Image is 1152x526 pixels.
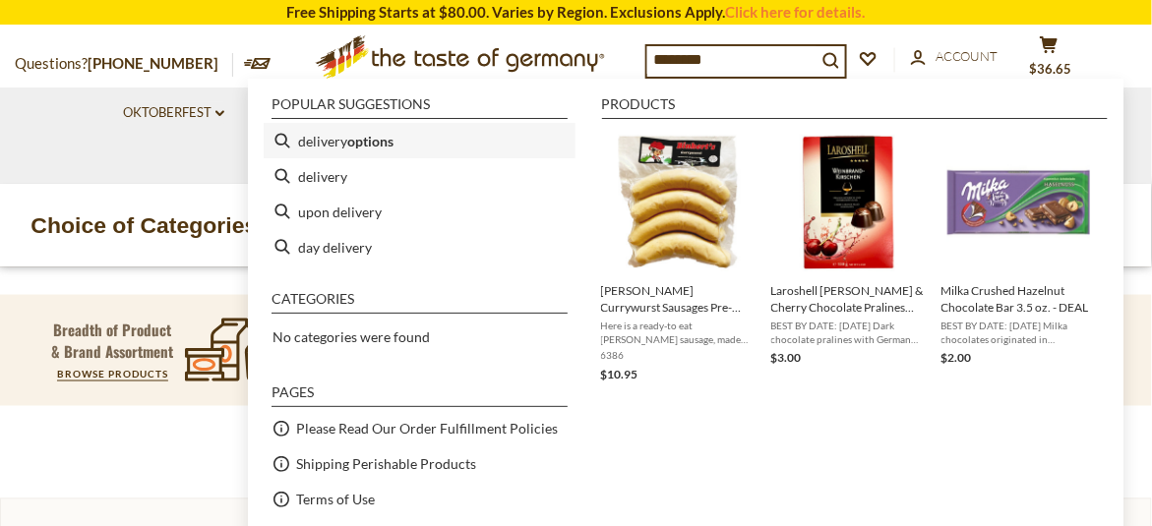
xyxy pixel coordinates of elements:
a: Account [911,46,999,68]
li: Binkert's Currywurst Sausages Pre-Cooked 1lbs. [593,123,763,392]
span: Laroshell [PERSON_NAME] & Cherry Chocolate Pralines 5.3oz - DEAL [771,282,926,316]
b: options [347,130,394,152]
a: Please Read Our Order Fulfillment Policies [296,417,558,439]
span: [PERSON_NAME] Currywurst Sausages Pre-Cooked 1lbs. [601,282,756,316]
a: BROWSE PRODUCTS [57,368,168,380]
span: 6386 [601,348,756,362]
li: Milka Crushed Hazelnut Chocolate Bar 3.5 oz. - DEAL [934,123,1104,392]
span: No categories were found [273,328,430,345]
li: Pages [272,385,568,407]
p: Breadth of Product & Brand Assortment [51,319,174,362]
li: delivery options [264,123,576,158]
li: day delivery [264,229,576,264]
li: Categories [272,292,568,314]
li: Laroshell Brandy & Cherry Chocolate Pralines 5.3oz - DEAL [763,123,934,392]
li: delivery [264,158,576,194]
span: Milka Crushed Hazelnut Chocolate Bar 3.5 oz. - DEAL [941,282,1096,316]
span: BEST BY DATE: [DATE] Milka chocolates originated in [GEOGRAPHIC_DATA] in [DATE]. The popular bran... [941,319,1096,346]
span: Here is a ready-to eat [PERSON_NAME] sausage, made from hormone-free, locally-sourced premium por... [601,319,756,346]
span: $36.65 [1030,61,1072,77]
li: upon delivery [264,194,576,229]
img: Milka Crushed Hazelnut Chocolate Bar [947,131,1090,273]
li: Products [602,97,1108,119]
a: Laroshell [PERSON_NAME] & Cherry Chocolate Pralines 5.3oz - DEALBEST BY DATE: [DATE] Dark chocola... [771,131,926,384]
li: Please Read Our Order Fulfillment Policies [264,411,576,446]
button: $36.65 [1019,35,1078,85]
li: Terms of Use [264,482,576,517]
a: Click here for details. [726,3,866,21]
span: BEST BY DATE: [DATE] Dark chocolate pralines with German [PERSON_NAME] and cherry filling. A trad... [771,319,926,346]
span: $10.95 [601,367,638,381]
span: Account [936,48,999,64]
li: Shipping Perishable Products [264,446,576,482]
a: Shipping Perishable Products [296,452,476,475]
a: Terms of Use [296,488,375,510]
span: $3.00 [771,350,802,365]
p: Questions? [15,51,233,77]
span: $2.00 [941,350,972,365]
a: [PHONE_NUMBER] [88,54,218,72]
li: Popular suggestions [272,97,568,119]
a: Oktoberfest [123,102,224,124]
a: Milka Crushed Hazelnut Chocolate BarMilka Crushed Hazelnut Chocolate Bar 3.5 oz. - DEALBEST BY DA... [941,131,1096,384]
a: [PERSON_NAME] Currywurst Sausages Pre-Cooked 1lbs.Here is a ready-to eat [PERSON_NAME] sausage, m... [601,131,756,384]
